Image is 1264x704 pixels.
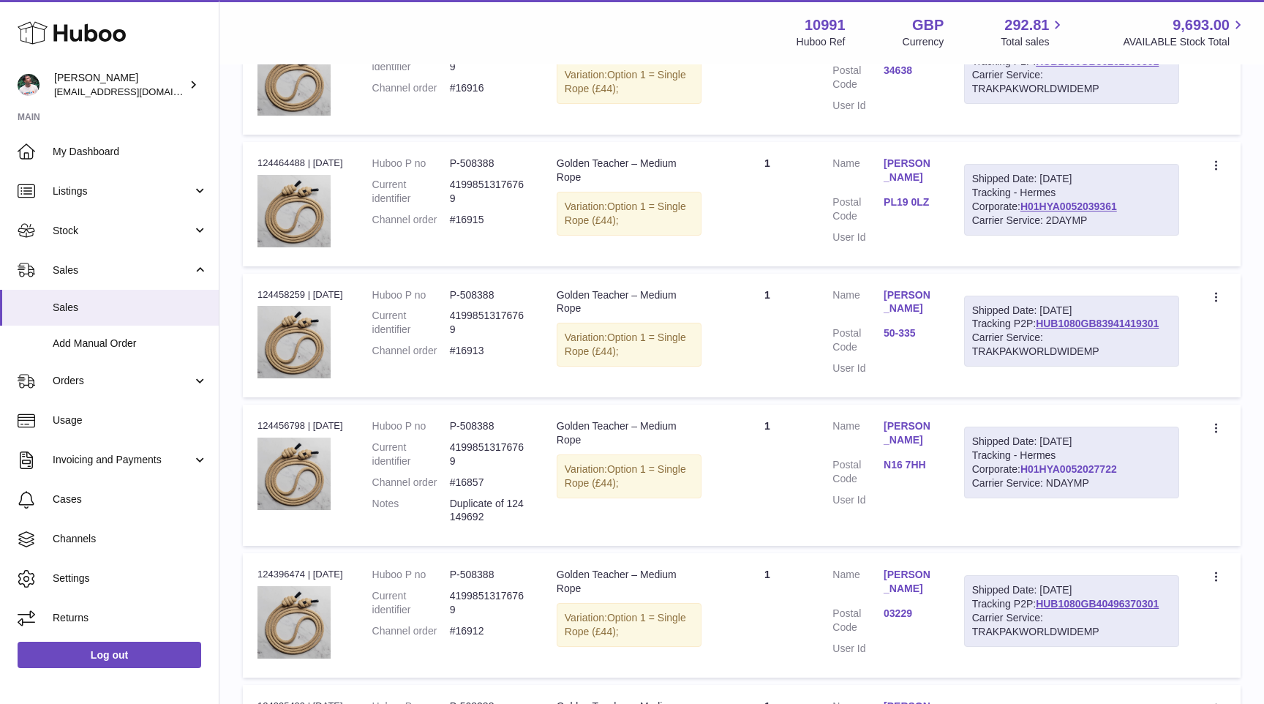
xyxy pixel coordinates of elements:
div: Shipped Date: [DATE] [972,583,1171,597]
dd: 41998513176769 [450,441,527,468]
dt: Channel order [372,344,450,358]
dt: Postal Code [832,64,884,91]
p: Duplicate of 124149692 [450,497,527,525]
span: Returns [53,611,208,625]
dt: User Id [832,362,884,375]
div: Shipped Date: [DATE] [972,172,1171,186]
dt: Current identifier [372,441,450,468]
div: Huboo Ref [797,35,846,49]
div: Tracking P2P: [964,296,1179,367]
span: My Dashboard [53,145,208,159]
a: H01HYA0052027722 [1020,463,1117,475]
dt: Postal Code [832,326,884,354]
a: N16 7HH [884,458,935,472]
div: 124464488 | [DATE] [257,157,343,170]
a: 34638 [884,64,935,78]
span: AVAILABLE Stock Total [1123,35,1246,49]
td: 1 [716,274,818,397]
div: Tracking P2P: [964,33,1179,105]
dt: Name [832,419,884,451]
dt: Name [832,288,884,320]
a: HUB1080GB30262399301 [1036,56,1159,67]
span: Orders [53,374,192,388]
div: Carrier Service: 2DAYMP [972,214,1171,228]
div: Carrier Service: NDAYMP [972,476,1171,490]
dt: Current identifier [372,589,450,617]
div: Golden Teacher – Medium Rope [557,419,702,447]
dd: P-508388 [450,288,527,302]
div: Shipped Date: [DATE] [972,435,1171,449]
div: Tracking P2P: [964,575,1179,647]
span: Listings [53,184,192,198]
dt: Channel order [372,624,450,638]
dt: Name [832,568,884,599]
td: 1 [716,553,818,677]
span: Sales [53,301,208,315]
dt: Channel order [372,476,450,490]
dt: Huboo P no [372,568,450,582]
td: 1 [716,405,818,546]
div: Shipped Date: [DATE] [972,304,1171,318]
a: PL19 0LZ [884,195,935,209]
div: Golden Teacher – Medium Rope [557,288,702,316]
div: Golden Teacher – Medium Rope [557,157,702,184]
span: Sales [53,263,192,277]
dt: Channel order [372,213,450,227]
dt: Notes [372,497,450,525]
span: Invoicing and Payments [53,453,192,467]
span: Stock [53,224,192,238]
a: [PERSON_NAME] [884,157,935,184]
span: Option 1 = Single Rope (£44); [565,69,686,94]
dd: #16912 [450,624,527,638]
dd: #16857 [450,476,527,490]
span: Cases [53,493,208,506]
dd: #16916 [450,81,527,95]
div: Carrier Service: TRAKPAKWORLDWIDEMP [972,611,1171,639]
div: [PERSON_NAME] [54,71,186,99]
dt: Huboo P no [372,288,450,302]
a: 03229 [884,607,935,621]
dt: Channel order [372,81,450,95]
dd: 41998513176769 [450,589,527,617]
dt: Postal Code [832,195,884,223]
dd: P-508388 [450,568,527,582]
span: Settings [53,572,208,585]
span: Option 1 = Single Rope (£44); [565,612,686,637]
span: Channels [53,532,208,546]
span: Option 1 = Single Rope (£44); [565,201,686,226]
span: 9,693.00 [1173,15,1230,35]
div: Variation: [557,192,702,236]
dd: 41998513176769 [450,178,527,206]
a: [PERSON_NAME] [884,419,935,447]
a: 9,693.00 AVAILABLE Stock Total [1123,15,1246,49]
a: H01HYA0052039361 [1020,201,1117,212]
td: 1 [716,11,818,135]
span: Option 1 = Single Rope (£44); [565,463,686,489]
a: 50-335 [884,326,935,340]
dt: Postal Code [832,607,884,634]
img: 109911711102352.png [257,438,331,510]
span: Option 1 = Single Rope (£44); [565,332,686,357]
span: 292.81 [1004,15,1049,35]
div: Tracking - Hermes Corporate: [964,164,1179,236]
img: 109911711102352.png [257,175,331,247]
div: Variation: [557,454,702,498]
img: 109911711102352.png [257,586,331,659]
dd: P-508388 [450,157,527,171]
div: Golden Teacher – Medium Rope [557,568,702,596]
dt: Current identifier [372,309,450,337]
img: timshieff@gmail.com [18,74,39,96]
div: Currency [903,35,944,49]
strong: GBP [912,15,944,35]
div: Carrier Service: TRAKPAKWORLDWIDEMP [972,331,1171,359]
dt: Postal Code [832,458,884,486]
div: 124458259 | [DATE] [257,288,343,302]
a: HUB1080GB40496370301 [1036,598,1159,610]
a: [PERSON_NAME] [884,288,935,316]
span: Usage [53,413,208,427]
dt: User Id [832,642,884,656]
dd: 41998513176769 [450,309,527,337]
a: 292.81 Total sales [1001,15,1066,49]
dt: User Id [832,493,884,507]
div: Variation: [557,323,702,367]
